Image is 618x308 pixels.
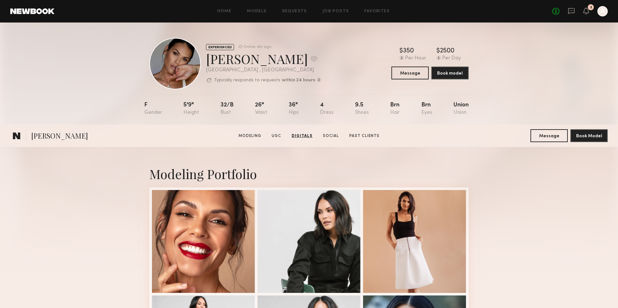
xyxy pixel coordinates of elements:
button: Book model [431,67,469,79]
a: A [597,6,608,16]
button: Message [530,129,568,142]
button: Message [391,67,429,79]
div: Per Day [442,56,461,61]
div: 3 [590,6,592,9]
div: EXPERIENCED [206,44,234,50]
div: Brn [390,102,400,115]
div: Modeling Portfolio [149,165,469,182]
p: Typically responds to requests [214,78,280,83]
div: 2500 [440,48,454,54]
div: 350 [403,48,414,54]
a: Past Clients [347,133,382,139]
div: Per Hour [405,56,426,61]
div: [GEOGRAPHIC_DATA] , [GEOGRAPHIC_DATA] [206,68,321,73]
div: 5'9" [183,102,199,115]
button: Book Model [570,129,608,142]
a: UGC [269,133,284,139]
div: 9.5 [355,102,369,115]
a: Models [247,9,267,14]
a: Job Posts [323,9,349,14]
div: F [144,102,162,115]
div: Brn [421,102,432,115]
div: Union [454,102,469,115]
div: [PERSON_NAME] [206,50,321,67]
span: [PERSON_NAME] [31,131,88,142]
a: Social [320,133,342,139]
div: 4 [320,102,333,115]
b: within 24 hours [282,78,315,83]
a: Home [217,9,232,14]
a: Book Model [570,133,608,138]
a: Modeling [236,133,264,139]
div: 26" [255,102,267,115]
div: 36" [289,102,299,115]
a: Digitals [289,133,315,139]
div: $ [436,48,440,54]
a: Requests [282,9,307,14]
div: 32/b [220,102,234,115]
a: Favorites [364,9,390,14]
div: Online 4hr ago [243,45,271,49]
div: $ [399,48,403,54]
